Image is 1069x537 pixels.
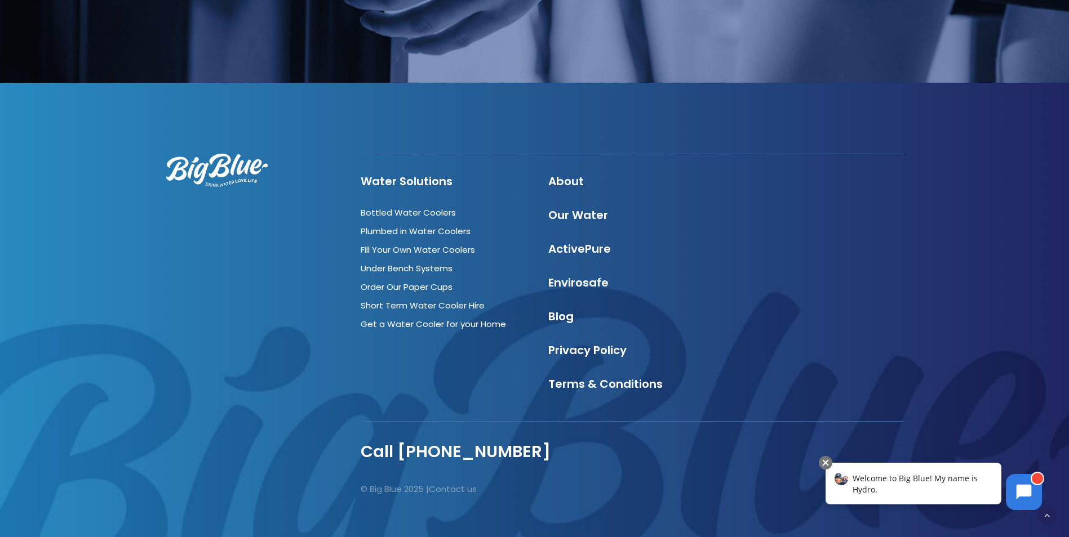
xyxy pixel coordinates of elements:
[548,342,627,358] a: Privacy Policy
[361,299,485,311] a: Short Term Water Cooler Hire
[429,483,477,495] a: Contact us
[361,174,528,188] h4: Water Solutions
[814,454,1053,521] iframe: Chatbot
[361,482,622,496] p: © Big Blue 2025 |
[361,225,471,237] a: Plumbed in Water Coolers
[361,207,456,218] a: Bottled Water Coolers
[361,440,551,463] a: Call [PHONE_NUMBER]
[361,281,453,293] a: Order Our Paper Cups
[548,308,574,324] a: Blog
[548,275,609,290] a: Envirosafe
[361,318,506,330] a: Get a Water Cooler for your Home
[361,262,453,274] a: Under Bench Systems
[548,173,584,189] a: About
[548,241,611,257] a: ActivePure
[548,207,608,223] a: Our Water
[361,244,475,256] a: Fill Your Own Water Coolers
[548,376,663,392] a: Terms & Conditions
